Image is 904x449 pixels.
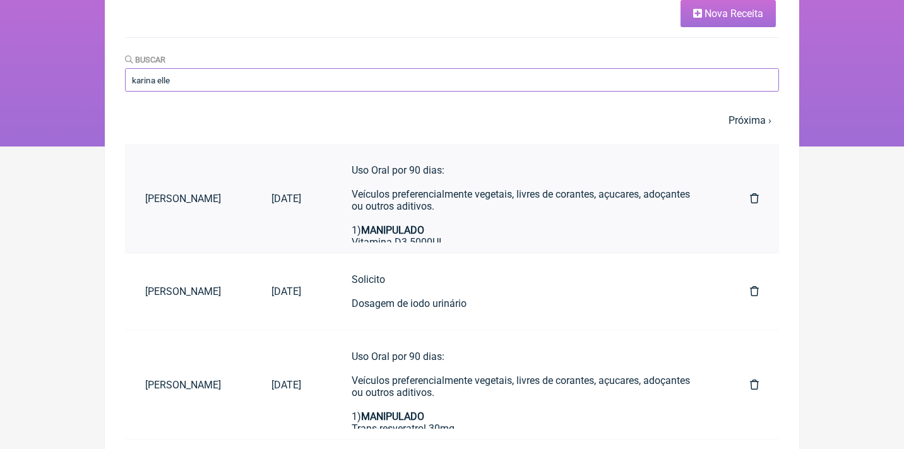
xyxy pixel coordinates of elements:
[251,369,321,401] a: [DATE]
[729,114,771,126] a: Próxima ›
[705,8,763,20] span: Nova Receita
[125,107,779,134] nav: pager
[251,183,321,215] a: [DATE]
[125,369,251,401] a: [PERSON_NAME]
[352,164,699,212] div: Uso Oral por 90 dias: Veículos preferencialmente vegetais, livres de corantes, açucares, adoçante...
[331,154,720,242] a: Uso Oral por 90 dias:Veículos preferencialmente vegetais, livres de corantes, açucares, adoçantes...
[125,68,779,92] input: Paciente ou conteúdo da fórmula
[125,183,251,215] a: [PERSON_NAME]
[125,275,251,308] a: [PERSON_NAME]
[125,55,165,64] label: Buscar
[352,212,699,320] div: 1) Vitamina D3 5000UI Vitamina E 100UI Vit K2 Mk7 50mcg Vit A 2000UI Veículo lipossolúvel. Tomar ...
[331,263,720,320] a: SolicitoDosagem de iodo urinário
[331,340,720,429] a: Uso Oral por 90 dias:Veículos preferencialmente vegetais, livres de corantes, açucares, adoçantes...
[251,275,321,308] a: [DATE]
[361,410,424,422] strong: MANIPULADO
[361,224,424,236] strong: MANIPULADO
[352,273,699,309] div: Solicito Dosagem de iodo urinário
